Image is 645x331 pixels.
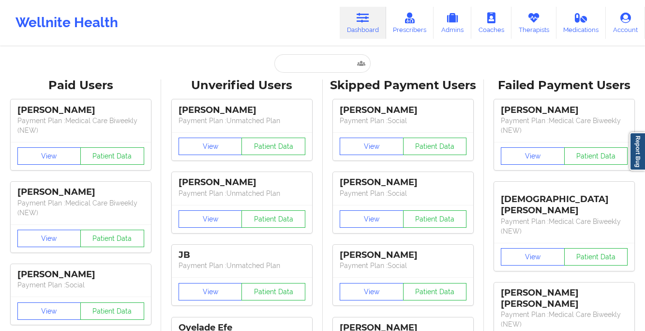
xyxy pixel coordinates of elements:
div: [PERSON_NAME] [340,105,466,116]
div: [PERSON_NAME] [501,105,628,116]
button: Patient Data [80,302,144,320]
div: [PERSON_NAME] [17,187,144,198]
p: Payment Plan : Medical Care Biweekly (NEW) [17,198,144,218]
a: Admins [434,7,471,39]
a: Report Bug [630,132,645,171]
div: Skipped Payment Users [330,78,477,93]
p: Payment Plan : Medical Care Biweekly (NEW) [501,116,628,135]
button: Patient Data [403,283,467,300]
p: Payment Plan : Social [340,116,466,126]
button: Patient Data [241,138,305,155]
button: Patient Data [241,210,305,228]
p: Payment Plan : Medical Care Biweekly (NEW) [501,217,628,236]
button: View [17,302,81,320]
p: Payment Plan : Unmatched Plan [179,189,305,198]
button: Patient Data [403,210,467,228]
div: Paid Users [7,78,154,93]
button: Patient Data [403,138,467,155]
div: [PERSON_NAME] [340,177,466,188]
div: [PERSON_NAME] [17,269,144,280]
p: Payment Plan : Social [17,280,144,290]
button: View [17,230,81,247]
button: Patient Data [564,147,628,165]
p: Payment Plan : Medical Care Biweekly (NEW) [17,116,144,135]
button: View [340,283,404,300]
div: Unverified Users [168,78,315,93]
button: View [17,147,81,165]
button: View [501,147,565,165]
p: Payment Plan : Unmatched Plan [179,261,305,270]
div: [PERSON_NAME] [PERSON_NAME] [501,287,628,310]
div: [DEMOGRAPHIC_DATA][PERSON_NAME] [501,187,628,216]
p: Payment Plan : Unmatched Plan [179,116,305,126]
a: Dashboard [340,7,386,39]
button: View [501,248,565,266]
button: View [179,210,242,228]
a: Medications [556,7,606,39]
button: View [340,210,404,228]
p: Payment Plan : Social [340,261,466,270]
button: Patient Data [80,147,144,165]
p: Payment Plan : Social [340,189,466,198]
button: Patient Data [564,248,628,266]
div: JB [179,250,305,261]
button: View [340,138,404,155]
a: Coaches [471,7,511,39]
button: Patient Data [80,230,144,247]
div: Failed Payment Users [491,78,638,93]
p: Payment Plan : Medical Care Biweekly (NEW) [501,310,628,329]
div: [PERSON_NAME] [179,105,305,116]
div: [PERSON_NAME] [179,177,305,188]
button: Patient Data [241,283,305,300]
button: View [179,138,242,155]
a: Therapists [511,7,556,39]
a: Prescribers [386,7,434,39]
a: Account [606,7,645,39]
div: [PERSON_NAME] [340,250,466,261]
div: [PERSON_NAME] [17,105,144,116]
button: View [179,283,242,300]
